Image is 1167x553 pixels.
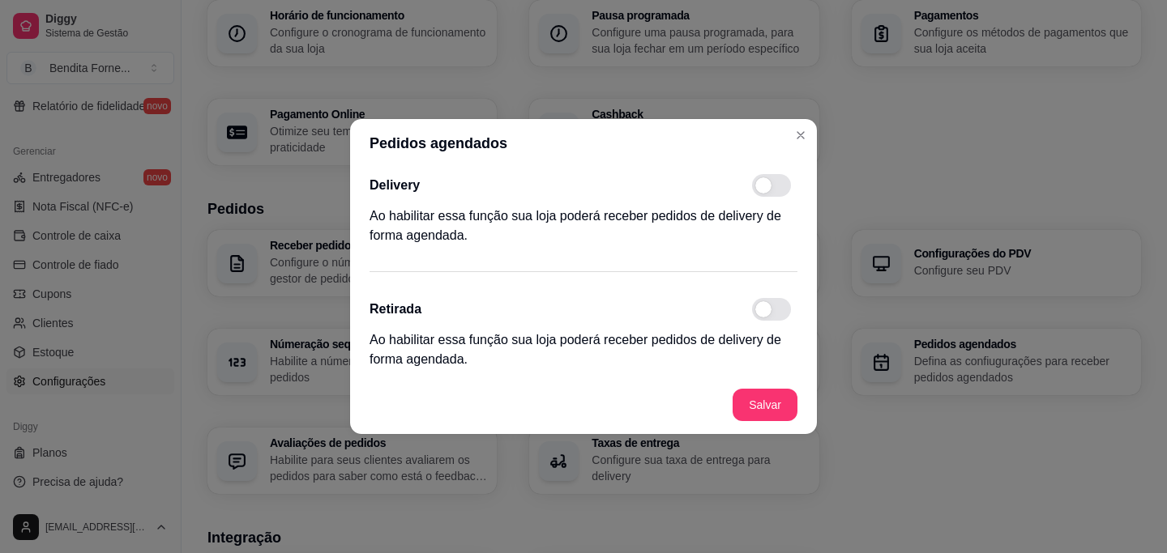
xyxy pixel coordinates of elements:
[350,119,817,168] header: Pedidos agendados
[370,206,797,245] p: Ao habilitar essa função sua loja poderá receber pedidos de delivery de forma agendada.
[370,176,420,195] p: Delivery
[788,122,814,148] button: Close
[733,389,797,421] button: Salvar
[370,330,797,369] p: Ao habilitar essa função sua loja poderá receber pedidos de delivery de forma agendada.
[370,300,421,319] p: Retirada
